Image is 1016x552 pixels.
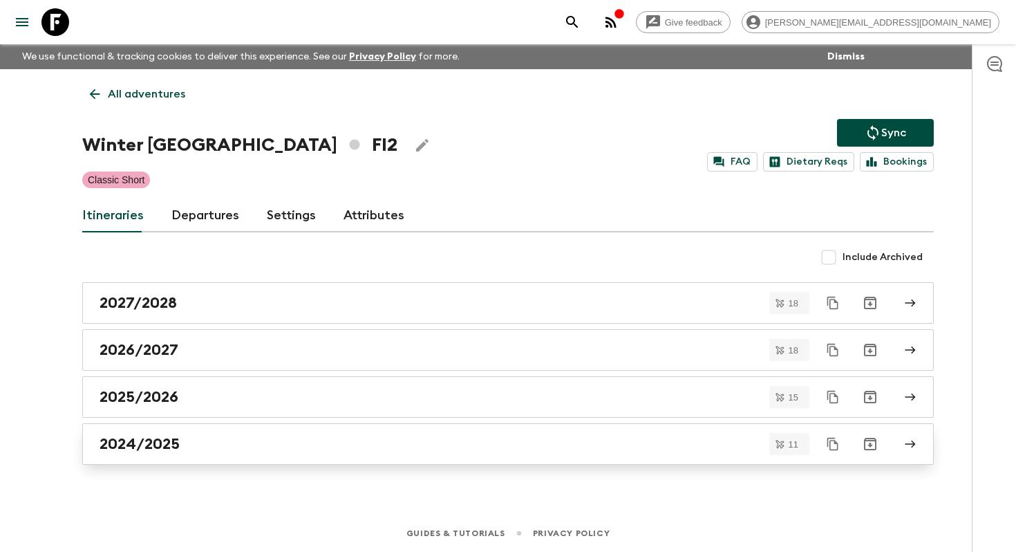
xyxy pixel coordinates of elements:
span: 18 [780,299,807,308]
button: Archive [856,430,884,458]
a: 2026/2027 [82,329,934,371]
button: search adventures [558,8,586,36]
button: Sync adventure departures to the booking engine [837,119,934,147]
button: Duplicate [820,338,845,362]
button: Duplicate [820,291,845,315]
a: 2025/2026 [82,376,934,418]
a: Privacy Policy [533,526,610,541]
a: All adventures [82,80,193,108]
button: Dismiss [824,47,868,66]
a: Settings [267,199,316,232]
span: Give feedback [657,17,730,28]
h2: 2027/2028 [100,294,177,312]
button: Duplicate [820,432,845,457]
p: Sync [881,125,906,141]
a: Give feedback [636,11,731,33]
button: Archive [856,289,884,317]
p: Classic Short [88,173,144,187]
a: Privacy Policy [349,52,416,62]
button: Archive [856,336,884,364]
a: Bookings [860,152,934,172]
span: 18 [780,346,807,355]
button: menu [8,8,36,36]
a: Guides & Tutorials [406,526,505,541]
button: Duplicate [820,385,845,410]
button: Edit Adventure Title [408,131,436,159]
a: Itineraries [82,199,144,232]
button: Archive [856,383,884,411]
a: 2027/2028 [82,282,934,324]
a: FAQ [707,152,758,172]
a: 2024/2025 [82,423,934,465]
h2: 2024/2025 [100,435,180,453]
h1: Winter [GEOGRAPHIC_DATA] FI2 [82,131,397,159]
p: All adventures [108,86,185,102]
span: 11 [780,440,807,449]
a: Attributes [344,199,404,232]
a: Dietary Reqs [763,152,854,172]
span: [PERSON_NAME][EMAIL_ADDRESS][DOMAIN_NAME] [758,17,999,28]
p: We use functional & tracking cookies to deliver this experience. See our for more. [17,44,465,69]
span: 15 [780,393,807,402]
span: Include Archived [843,250,923,264]
h2: 2025/2026 [100,388,178,406]
h2: 2026/2027 [100,341,178,359]
div: [PERSON_NAME][EMAIL_ADDRESS][DOMAIN_NAME] [742,11,999,33]
a: Departures [171,199,239,232]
